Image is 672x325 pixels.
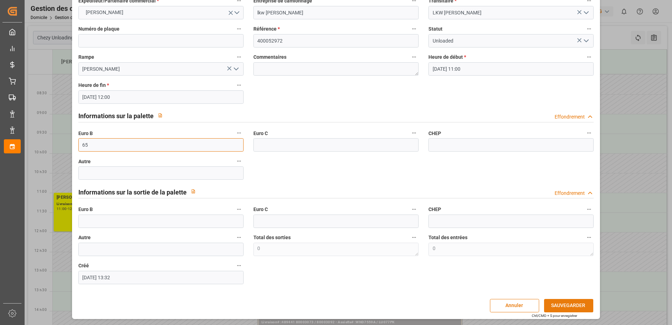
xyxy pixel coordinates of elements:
h2: Informations sur la palette [78,111,154,121]
font: Statut [428,26,442,32]
button: CHEP [584,128,594,138]
input: Type à rechercher/sélectionner [428,34,594,47]
button: Ouvrir le menu [581,7,591,18]
font: Total des sorties [253,235,291,240]
font: Numéro de plaque [78,26,119,32]
button: Euro B [234,205,244,214]
font: Référence [253,26,277,32]
button: Autre [234,233,244,242]
div: Ctrl/CMD + S pour enregistrer [532,313,577,318]
button: CHEP [584,205,594,214]
button: View description [187,185,200,198]
font: Créé [78,263,89,268]
button: Total des entrées [584,233,594,242]
button: Ouvrir le menu [230,64,241,75]
input: JJ-MM-AAAA HH :MM [428,62,594,76]
button: Commentaires [409,52,419,62]
font: Total des entrées [428,235,467,240]
font: CHEP [428,130,441,136]
font: Euro C [253,206,268,212]
span: [PERSON_NAME] [82,9,127,16]
font: Heure de fin [78,82,106,88]
font: Autre [78,159,91,164]
button: Ouvrir le menu [78,6,244,19]
font: Rampe [78,54,94,60]
font: Euro B [78,206,93,212]
div: Effondrement [555,190,585,197]
font: CHEP [428,206,441,212]
input: JJ-MM-AAAA HH :MM [78,90,244,104]
div: Effondrement [555,113,585,121]
button: Statut [584,24,594,33]
button: Heure de fin * [234,81,244,90]
font: Euro C [253,130,268,136]
button: Heure de début * [584,52,594,62]
button: SAUVEGARDER [544,299,593,312]
button: Annuler [490,299,539,312]
textarea: 0 [253,243,419,256]
input: Type à rechercher/sélectionner [78,62,244,76]
button: View description [154,109,167,122]
button: Numéro de plaque [234,24,244,33]
button: Référence * [409,24,419,33]
button: Euro C [409,205,419,214]
button: Créé [234,261,244,270]
font: Heure de début [428,54,463,60]
button: Autre [234,157,244,166]
h2: Informations sur la sortie de la palette [78,187,187,197]
button: Total des sorties [409,233,419,242]
button: Euro B [234,128,244,138]
button: Ouvrir le menu [581,36,591,46]
button: Rampe [234,52,244,62]
button: Euro C [409,128,419,138]
font: Commentaires [253,54,286,60]
textarea: 0 [428,243,594,256]
input: JJ-MM-AAAA HH :MM [78,271,244,284]
font: Autre [78,235,91,240]
font: Euro B [78,130,93,136]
